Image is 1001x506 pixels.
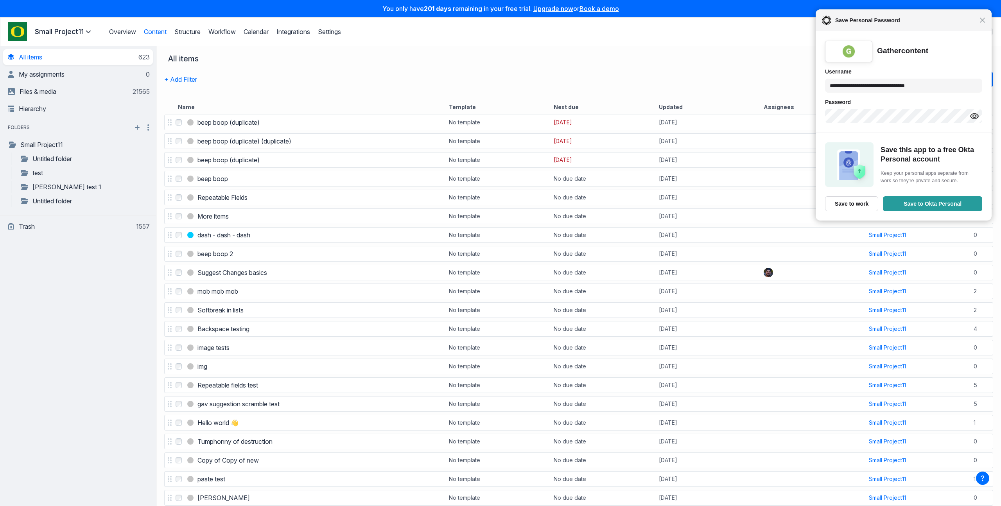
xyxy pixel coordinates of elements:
button: Save to Okta Personal [883,196,982,211]
a: Hello world 👋 [197,418,239,427]
span: 0 [974,494,977,502]
h6: Username [825,67,982,76]
button: Assignees [764,103,794,111]
a: Small Project11 [869,362,906,370]
div: Small Project11 [869,438,906,445]
div: No due date [554,456,586,464]
span: 5 [974,381,977,389]
a: img [197,362,207,371]
h3: Tumphonny of destruction [197,437,273,446]
strong: 201 days [424,5,451,13]
span: 4 [974,325,977,333]
a: beep boop 2 [197,249,233,258]
span: [DATE] [659,156,677,164]
a: Repeatable Fields [197,193,248,202]
a: Small Project11 [869,250,906,258]
span: hugh [764,268,773,275]
h3: [PERSON_NAME] [197,493,250,502]
a: Softbreak in lists [197,305,244,315]
div: 0 [144,70,150,78]
div: No due date [554,400,586,408]
h3: beep boop (duplicate) [197,118,260,127]
a: image tests [197,343,230,352]
span: Save Personal Password [831,16,979,25]
span: [DATE] [554,118,572,126]
span: [DATE] [659,419,677,427]
span: Backspace testing [197,324,249,334]
a: Small Project11 [869,419,906,427]
img: hugh [764,268,773,277]
a: Untitled folder [20,196,150,206]
a: mob mob mob [197,287,238,296]
span: [DATE] [659,269,677,276]
a: Small Project11 [869,456,906,464]
span: 5 [974,400,977,408]
div: No due date [554,175,586,183]
a: Overview [109,28,136,36]
span: [DATE] [659,381,677,389]
span: Files & media [20,88,56,95]
a: Integrations [276,28,310,36]
h5: Save this app to a free Okta Personal account [881,145,980,163]
span: Close [979,17,985,23]
span: gav suggestion scramble test [197,399,280,409]
span: [DATE] [659,438,677,445]
div: No due date [554,344,586,352]
span: Suggest Changes basics [197,268,267,277]
button: + Add Filter [164,71,197,88]
span: 1 [974,475,976,483]
a: Repeatable fields test [197,380,258,390]
span: 0 [974,231,977,239]
a: beep boop [197,174,228,183]
div: All items [168,54,203,63]
h6: Password [825,97,982,107]
img: LorSOAAAAAZJREFUAwAb9ljChzvAUgAAAABJRU5ErkJggg== [842,45,856,58]
span: beep boop (duplicate) (duplicate) [197,136,291,146]
a: Small Project11 [869,400,906,408]
a: Copy of Copy of new [197,456,259,465]
a: Untitled folder [20,154,150,163]
div: No due date [554,494,586,502]
button: Name [178,103,195,111]
a: Settings [318,28,341,36]
span: [DATE] [659,231,677,239]
button: Updated [659,103,683,111]
a: Book a demo [579,5,619,13]
div: No due date [554,269,586,276]
span: dash - dash - dash [197,230,250,240]
div: No due date [554,325,586,333]
h3: beep boop (duplicate) [197,155,260,165]
div: No due date [554,194,586,201]
a: Small Project11 [869,344,906,352]
button: Next due [554,103,579,111]
div: Gathercontent [877,46,928,56]
div: No due date [554,212,586,220]
div: Small Project11 [869,287,906,295]
a: More items [197,212,229,221]
summary: Small Project11 [35,27,93,36]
